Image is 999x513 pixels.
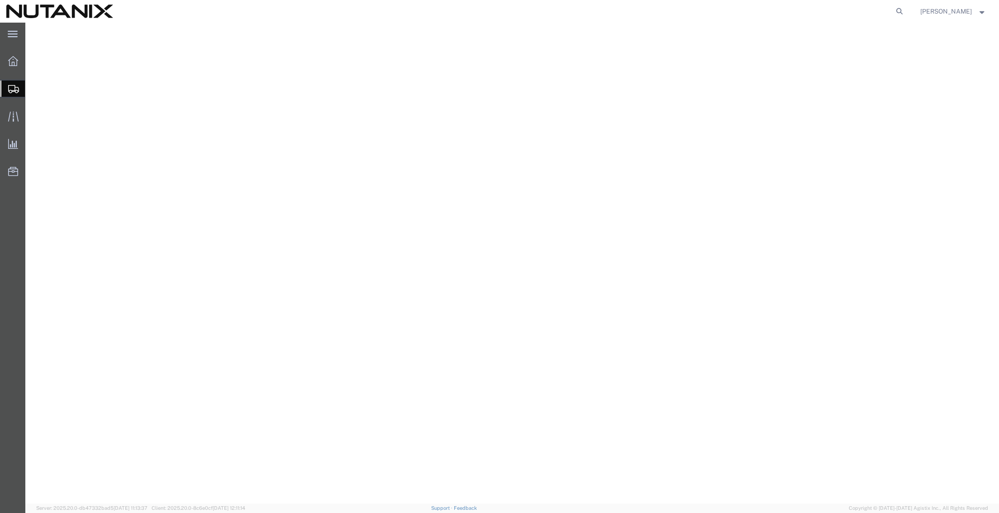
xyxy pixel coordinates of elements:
[920,6,987,17] button: [PERSON_NAME]
[6,5,113,18] img: logo
[920,6,972,16] span: Stephanie Guadron
[431,505,454,511] a: Support
[25,23,999,503] iframe: FS Legacy Container
[114,505,147,511] span: [DATE] 11:13:37
[849,504,988,512] span: Copyright © [DATE]-[DATE] Agistix Inc., All Rights Reserved
[152,505,245,511] span: Client: 2025.20.0-8c6e0cf
[36,505,147,511] span: Server: 2025.20.0-db47332bad5
[213,505,245,511] span: [DATE] 12:11:14
[454,505,477,511] a: Feedback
